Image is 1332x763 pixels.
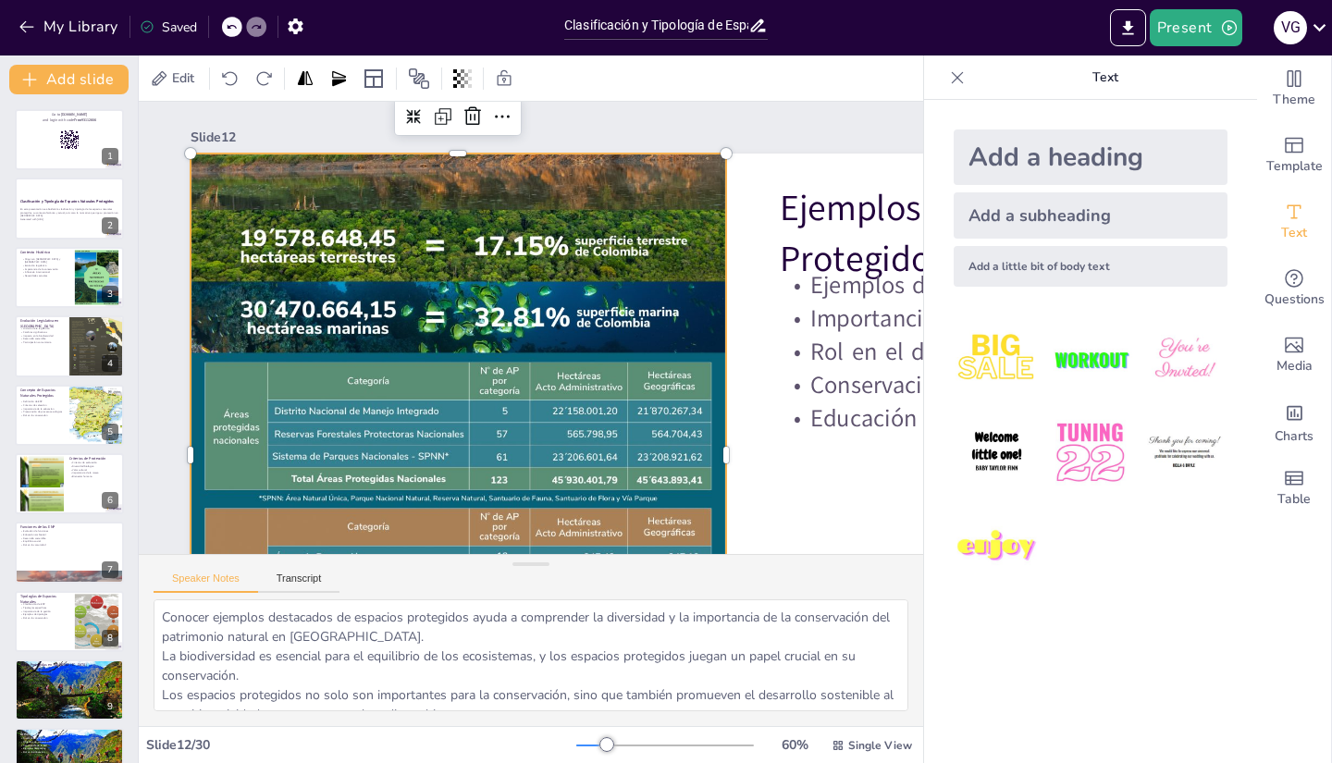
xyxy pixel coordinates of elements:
p: Importancia de la educación [20,407,64,411]
div: 6 [102,492,118,509]
div: 9 [102,698,118,715]
p: Equilibrio social [20,540,118,544]
p: Objetivos de conservación [20,671,118,674]
span: Text [1281,223,1307,243]
div: https://cdn.sendsteps.com/images/logo/sendsteps_logo_white.pnghttps://cdn.sendsteps.com/images/lo... [15,385,124,446]
p: Rol en la conservación [20,413,64,417]
span: Rol en la educación [23,750,44,754]
p: Conservación de especies [780,369,1208,402]
div: 4 [102,355,118,372]
span: Table [1277,489,1311,510]
div: 9 [15,659,124,720]
p: Rol en la educación [20,681,118,684]
p: Importancia de la biodiversidad [780,302,1208,336]
p: Rol en el desarrollo sostenible [780,336,1208,369]
button: v g [1274,9,1307,46]
span: Objetivos de conservación [23,740,51,744]
p: Tipologías específicas [20,606,69,609]
span: Áreas Protegidas en [GEOGRAPHIC_DATA] [20,732,87,736]
p: Text [972,55,1239,100]
p: Diversidad de figuras [20,668,118,671]
div: v g [1274,11,1307,44]
div: https://cdn.sendsteps.com/images/logo/sendsteps_logo_white.pnghttps://cdn.sendsteps.com/images/lo... [15,109,124,170]
div: Add text boxes [1257,189,1331,255]
p: Importancia de la conservación [21,267,70,271]
p: Impacto en la biodiversidad [20,334,64,338]
p: Rol en la comunidad [20,544,118,548]
img: 2.jpeg [1047,316,1133,402]
span: Theme [1273,90,1315,110]
img: 5.jpeg [1047,410,1133,496]
p: Ejemplos de tipologías [20,612,69,616]
button: Speaker Notes [154,572,258,593]
img: 6.jpeg [1141,410,1227,496]
span: Media [1276,356,1313,376]
p: Evolución Legislativa en [GEOGRAPHIC_DATA] [20,318,64,328]
p: Importancia de la rareza [69,472,118,475]
p: Historia de la legislación [20,327,64,331]
p: Funciones de los ENP [20,525,118,531]
strong: Clasificación y Tipología de Espacios Naturales Protegidos [20,199,114,203]
div: Add a subheading [954,192,1227,239]
input: Insert title [564,12,748,39]
div: 5 [102,424,118,440]
p: Desarrollo sostenible [20,338,64,341]
p: Evolución de funciones [20,530,118,534]
p: Ejemplos destacados [780,269,1208,302]
p: Ejemplos destacados [20,678,118,682]
p: Diversidad biológica [69,464,118,468]
button: Add slide [9,65,129,94]
div: https://cdn.sendsteps.com/images/logo/sendsteps_logo_white.pnghttps://cdn.sendsteps.com/images/lo... [15,247,124,308]
div: Add a little bit of body text [954,246,1227,287]
p: Áreas Protegidas en [GEOGRAPHIC_DATA] [20,662,118,668]
p: Definición de ENP [20,400,64,403]
div: https://cdn.sendsteps.com/images/logo/sendsteps_logo_white.pnghttps://cdn.sendsteps.com/images/lo... [15,315,124,376]
div: Get real-time input from your audience [1257,255,1331,322]
p: Educación ambiental [20,534,118,537]
p: Clasificación de ENP [20,602,69,606]
p: Contexto Histórico [20,250,69,255]
div: 60 % [772,736,817,754]
span: Edit [168,69,198,87]
p: Criterios de Protección [69,456,118,461]
p: Necesidades actuales [21,274,70,277]
div: Add a heading [954,129,1227,185]
p: Bienestar humano [69,474,118,478]
div: https://cdn.sendsteps.com/images/logo/sendsteps_logo_white.pnghttps://cdn.sendsteps.com/images/lo... [15,178,124,239]
p: En esta presentación se abordará la clasificación y tipología de los espacios naturales protegido... [20,207,118,217]
p: Valor cultural [69,468,118,472]
div: Add ready made slides [1257,122,1331,189]
p: and login with code [20,117,118,123]
p: Educación y sensibilización [780,402,1208,436]
p: Importancia de la Red [20,674,118,678]
p: Participación comunitaria [20,341,64,345]
div: Add charts and graphs [1257,388,1331,455]
textarea: Conocer ejemplos destacados de espacios protegidos ayuda a comprender la diversidad y la importan... [154,599,908,711]
p: Tipologías de Espacios Naturales [20,594,69,604]
span: Diversidad de figuras [23,736,45,740]
p: Evolución legislativa [21,264,70,267]
button: My Library [14,12,126,42]
p: Influencia internacional [21,271,70,275]
p: Rol en la conservación [20,616,69,620]
div: 8 [102,630,118,646]
span: Ejemplos destacados [23,746,45,750]
div: 7 [102,561,118,578]
div: Slide 12 [191,129,1061,146]
img: 7.jpeg [954,504,1040,590]
p: Importancia de la gestión [20,609,69,613]
p: Generated with [URL] [20,217,118,221]
button: Present [1150,9,1242,46]
p: Cambios significativos [20,331,64,335]
img: 1.jpeg [954,316,1040,402]
div: Saved [140,18,197,36]
div: Add images, graphics, shapes or video [1257,322,1331,388]
p: Origen en [GEOGRAPHIC_DATA] y [GEOGRAPHIC_DATA] [21,257,70,264]
button: Transcript [258,572,340,593]
div: 3 [102,286,118,302]
div: https://cdn.sendsteps.com/images/logo/sendsteps_logo_white.pnghttps://cdn.sendsteps.com/images/lo... [15,453,124,514]
div: Add a table [1257,455,1331,522]
div: Change the overall theme [1257,55,1331,122]
p: Ejemplos de Espacios Protegidos [780,184,1208,284]
p: Criterios de evaluación [69,461,118,465]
